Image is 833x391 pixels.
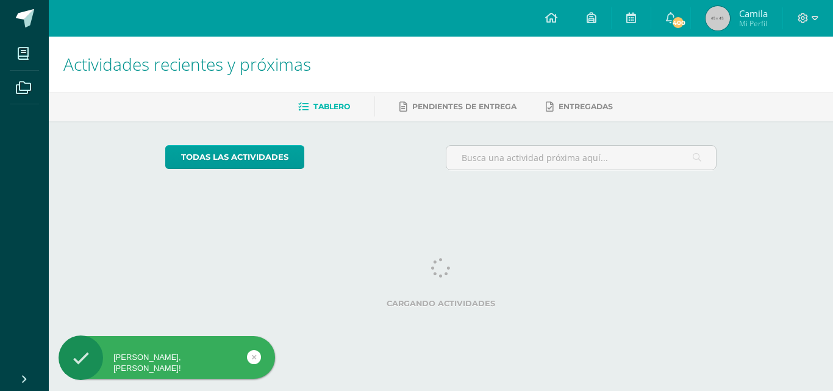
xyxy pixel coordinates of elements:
span: Actividades recientes y próximas [63,52,311,76]
img: 45x45 [706,6,730,30]
div: [PERSON_NAME], [PERSON_NAME]! [59,352,275,374]
a: Tablero [298,97,350,117]
span: Mi Perfil [739,18,768,29]
a: Pendientes de entrega [399,97,517,117]
a: todas las Actividades [165,145,304,169]
span: 400 [671,16,684,29]
a: Entregadas [546,97,613,117]
input: Busca una actividad próxima aquí... [446,146,717,170]
label: Cargando actividades [165,299,717,308]
span: Camila [739,7,768,20]
span: Entregadas [559,102,613,111]
span: Pendientes de entrega [412,102,517,111]
span: Tablero [313,102,350,111]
